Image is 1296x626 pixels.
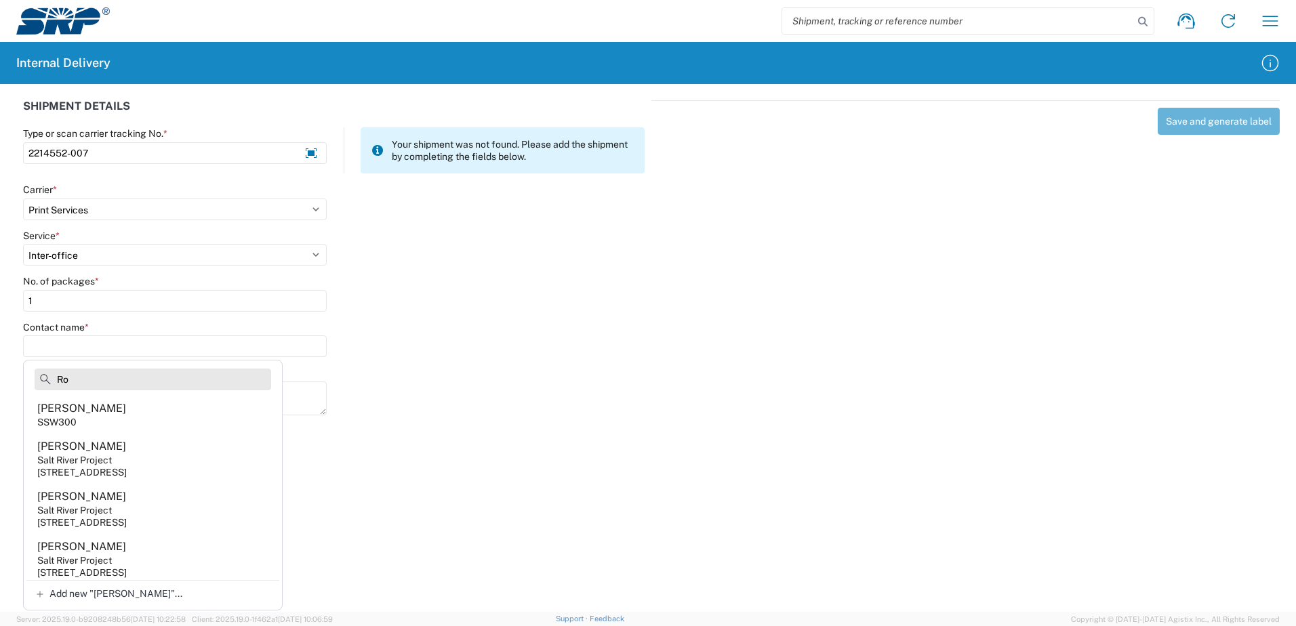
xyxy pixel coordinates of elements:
span: Your shipment was not found. Please add the shipment by completing the fields below. [392,138,634,163]
input: Shipment, tracking or reference number [782,8,1133,34]
span: Client: 2025.19.0-1f462a1 [192,615,333,623]
label: No. of packages [23,275,99,287]
span: Add new "[PERSON_NAME]"... [49,587,182,600]
div: SSW300 [37,416,77,428]
label: Service [23,230,60,242]
h2: Internal Delivery [16,55,110,71]
div: [STREET_ADDRESS] [37,466,127,478]
div: [PERSON_NAME] [37,401,126,416]
div: SHIPMENT DETAILS [23,100,645,127]
label: Contact name [23,321,89,333]
span: Copyright © [DATE]-[DATE] Agistix Inc., All Rights Reserved [1071,613,1280,625]
div: [PERSON_NAME] [37,539,126,554]
div: [STREET_ADDRESS] [37,566,127,579]
div: [STREET_ADDRESS] [37,516,127,528]
label: Carrier [23,184,57,196]
div: [PERSON_NAME] [37,489,126,504]
div: Salt River Project [37,454,112,466]
div: [PERSON_NAME] [37,439,126,454]
a: Support [556,614,590,623]
span: Server: 2025.19.0-b9208248b56 [16,615,186,623]
a: Feedback [590,614,624,623]
img: srp [16,7,110,35]
span: [DATE] 10:22:58 [131,615,186,623]
div: Salt River Project [37,554,112,566]
span: [DATE] 10:06:59 [278,615,333,623]
label: Type or scan carrier tracking No. [23,127,167,140]
div: Salt River Project [37,504,112,516]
